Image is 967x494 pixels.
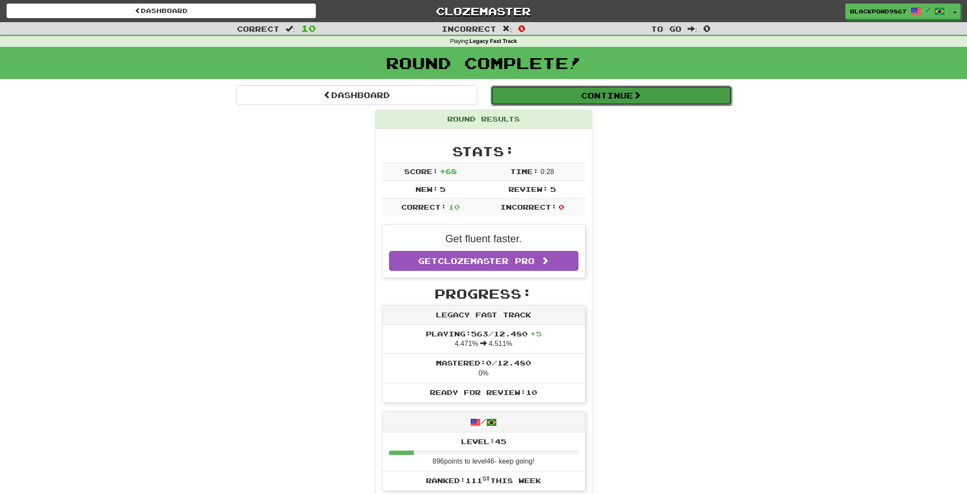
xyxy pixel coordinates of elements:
strong: Legacy Fast Track [469,38,517,44]
span: Time: [510,167,538,175]
h1: Round Complete! [3,54,964,72]
span: Playing: 563 / 12.480 [426,329,542,338]
span: + 68 [440,167,457,175]
a: Dashboard [236,85,477,105]
span: 0 [703,23,711,33]
span: : [502,25,512,33]
span: Incorrect [442,24,496,33]
li: 4.471% 4.511% [382,325,585,354]
span: Level: 45 [461,437,506,445]
span: 5 [440,185,445,193]
p: Get fluent faster. [389,231,578,246]
a: GetClozemaster Pro [389,251,578,271]
div: Legacy Fast Track [382,306,585,325]
span: New: [415,185,438,193]
span: Review: [508,185,548,193]
a: BlackPond9867 / [845,3,950,19]
div: Round Results [376,110,592,129]
span: Mastered: 0 / 12.480 [436,359,531,367]
span: 10 [449,203,460,211]
span: Correct: [401,203,446,211]
span: : [286,25,295,33]
a: Dashboard [7,3,316,18]
span: Incorrect: [500,203,557,211]
span: Clozemaster Pro [438,256,535,266]
span: 0 [518,23,525,33]
span: BlackPond9867 [850,7,907,15]
span: 0 [558,203,564,211]
button: Continue [491,86,732,105]
h2: Stats: [382,144,585,158]
span: Ready for Review: 10 [430,388,537,396]
div: / [382,412,585,432]
span: + 5 [530,329,542,338]
span: Ranked: 111 this week [426,476,541,484]
span: 10 [301,23,316,33]
span: : [688,25,697,33]
span: 5 [550,185,556,193]
a: Clozemaster [329,3,638,19]
span: / [926,7,930,13]
span: To go [651,24,681,33]
span: Score: [404,167,438,175]
h2: Progress: [382,287,585,301]
sup: st [482,475,490,481]
span: Correct [237,24,279,33]
li: 0% [382,353,585,383]
li: 896 points to level 46 - keep going! [382,432,585,471]
span: 0 : 28 [541,168,554,175]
